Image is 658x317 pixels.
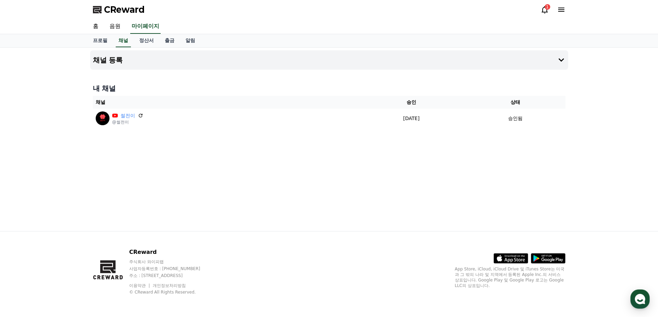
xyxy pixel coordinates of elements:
[93,83,565,93] h4: 내 채널
[360,115,463,122] p: [DATE]
[93,56,123,64] h4: 채널 등록
[455,266,565,288] p: App Store, iCloud, iCloud Drive 및 iTunes Store는 미국과 그 밖의 나라 및 지역에서 등록된 Apple Inc.의 서비스 상표입니다. Goo...
[96,111,109,125] img: 썰전이
[93,96,357,109] th: 채널
[129,266,213,271] p: 사업자등록번호 : [PHONE_NUMBER]
[87,34,113,47] a: 프로필
[121,112,135,119] a: 썰전이
[129,283,151,288] a: 이용약관
[508,115,523,122] p: 승인됨
[159,34,180,47] a: 출금
[104,4,145,15] span: CReward
[134,34,159,47] a: 정산서
[466,96,565,109] th: 상태
[104,19,126,34] a: 음원
[90,50,568,70] button: 채널 등록
[129,289,213,295] p: © CReward All Rights Reserved.
[87,19,104,34] a: 홈
[357,96,466,109] th: 승인
[541,6,549,14] a: 1
[153,283,186,288] a: 개인정보처리방침
[545,4,550,10] div: 1
[130,19,161,34] a: 마이페이지
[116,34,131,47] a: 채널
[129,273,213,278] p: 주소 : [STREET_ADDRESS]
[93,4,145,15] a: CReward
[129,248,213,256] p: CReward
[180,34,201,47] a: 알림
[112,119,143,125] p: @썰전이
[129,259,213,265] p: 주식회사 와이피랩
